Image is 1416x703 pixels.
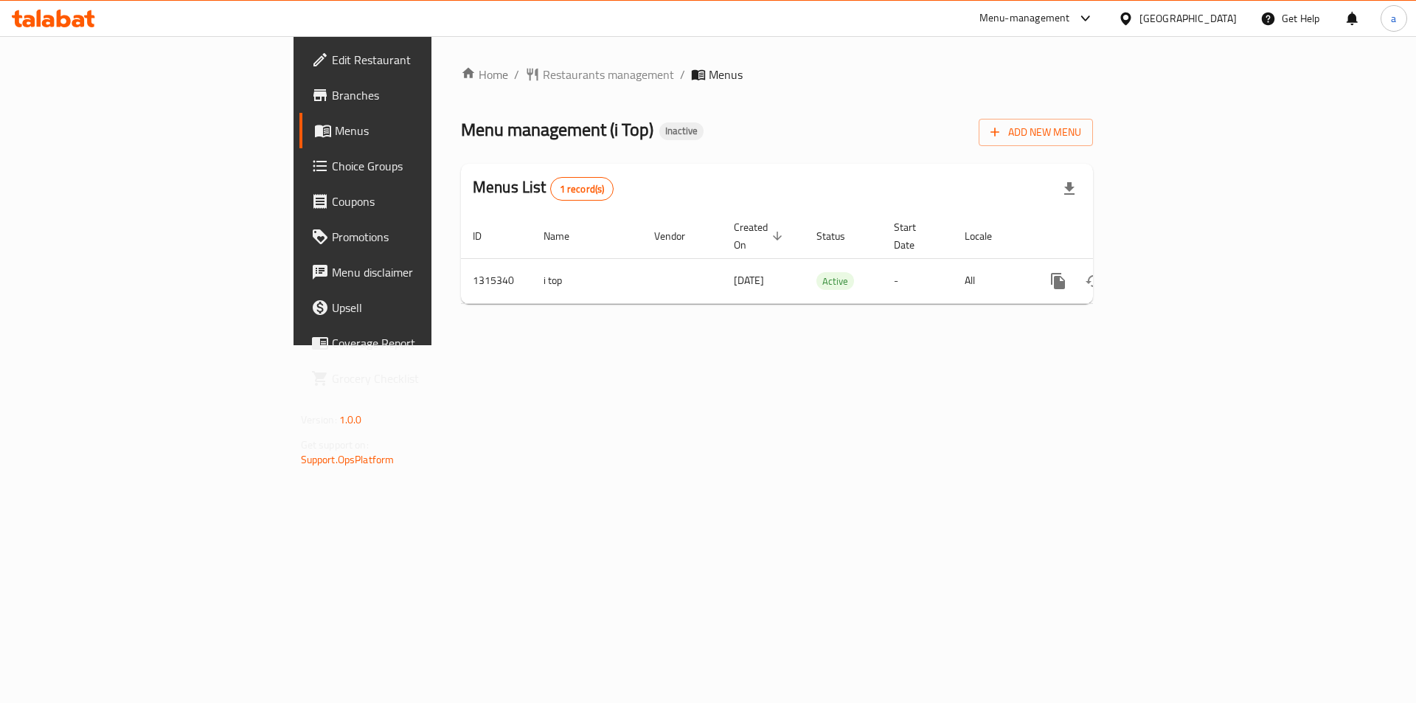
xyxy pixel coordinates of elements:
[1029,214,1194,259] th: Actions
[301,450,395,469] a: Support.OpsPlatform
[544,227,589,245] span: Name
[734,271,764,290] span: [DATE]
[299,290,530,325] a: Upsell
[301,435,369,454] span: Get support on:
[816,227,864,245] span: Status
[1391,10,1396,27] span: a
[299,254,530,290] a: Menu disclaimer
[816,273,854,290] span: Active
[461,214,1194,304] table: enhanced table
[709,66,743,83] span: Menus
[1052,171,1087,207] div: Export file
[332,193,518,210] span: Coupons
[979,10,1070,27] div: Menu-management
[332,86,518,104] span: Branches
[816,272,854,290] div: Active
[332,334,518,352] span: Coverage Report
[339,410,362,429] span: 1.0.0
[332,157,518,175] span: Choice Groups
[965,227,1011,245] span: Locale
[332,263,518,281] span: Menu disclaimer
[990,123,1081,142] span: Add New Menu
[979,119,1093,146] button: Add New Menu
[1139,10,1237,27] div: [GEOGRAPHIC_DATA]
[461,113,653,146] span: Menu management ( i Top )
[335,122,518,139] span: Menus
[332,370,518,387] span: Grocery Checklist
[953,258,1029,303] td: All
[532,258,642,303] td: i top
[299,42,530,77] a: Edit Restaurant
[473,176,614,201] h2: Menus List
[461,66,1093,83] nav: breadcrumb
[332,299,518,316] span: Upsell
[299,219,530,254] a: Promotions
[299,184,530,219] a: Coupons
[299,77,530,113] a: Branches
[734,218,787,254] span: Created On
[332,228,518,246] span: Promotions
[473,227,501,245] span: ID
[894,218,935,254] span: Start Date
[299,113,530,148] a: Menus
[1076,263,1111,299] button: Change Status
[332,51,518,69] span: Edit Restaurant
[1041,263,1076,299] button: more
[659,125,704,137] span: Inactive
[680,66,685,83] li: /
[301,410,337,429] span: Version:
[882,258,953,303] td: -
[551,182,614,196] span: 1 record(s)
[654,227,704,245] span: Vendor
[525,66,674,83] a: Restaurants management
[299,361,530,396] a: Grocery Checklist
[299,325,530,361] a: Coverage Report
[659,122,704,140] div: Inactive
[550,177,614,201] div: Total records count
[299,148,530,184] a: Choice Groups
[543,66,674,83] span: Restaurants management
